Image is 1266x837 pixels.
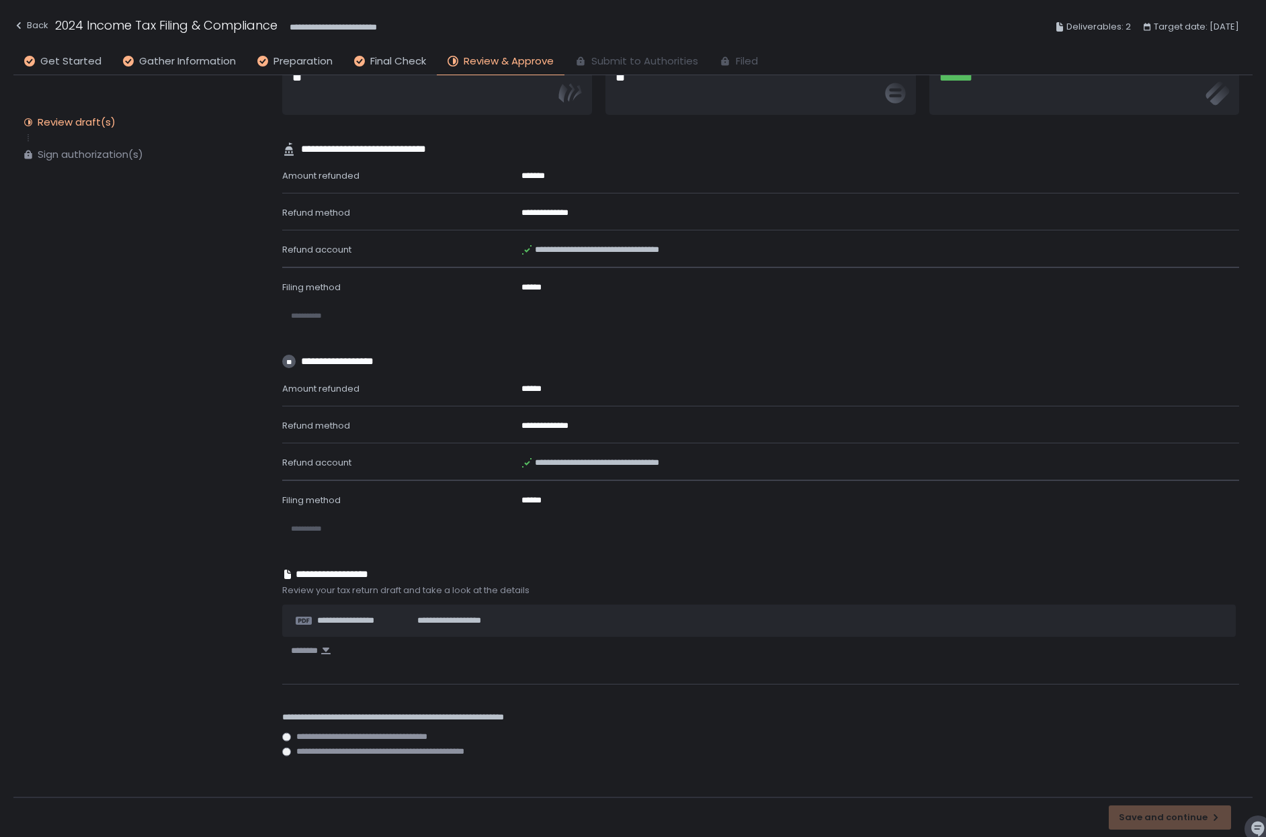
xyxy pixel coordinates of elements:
span: Submit to Authorities [591,54,698,69]
span: Filing method [282,281,341,294]
span: Deliverables: 2 [1066,19,1131,35]
span: Gather Information [139,54,236,69]
div: Sign authorization(s) [38,148,143,161]
button: Back [13,16,48,38]
span: Filing method [282,494,341,506]
span: Filed [736,54,758,69]
span: Refund method [282,419,350,432]
h1: 2024 Income Tax Filing & Compliance [55,16,278,34]
span: Refund account [282,456,351,469]
span: Refund account [282,243,351,256]
span: Get Started [40,54,101,69]
span: Final Check [370,54,426,69]
span: Preparation [273,54,333,69]
span: Amount refunded [282,169,360,182]
span: Review your tax return draft and take a look at the details [282,584,1239,597]
span: Target date: [DATE] [1154,19,1239,35]
span: Amount refunded [282,382,360,395]
div: Review draft(s) [38,116,116,129]
div: Back [13,17,48,34]
span: Refund method [282,206,350,219]
span: Review & Approve [464,54,554,69]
